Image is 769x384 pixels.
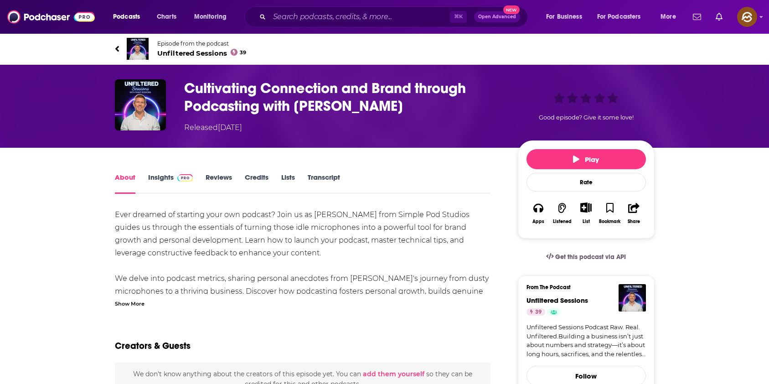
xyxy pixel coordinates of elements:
[539,246,634,268] a: Get this podcast via API
[526,296,588,305] a: Unfiltered Sessions
[363,370,424,378] button: add them yourself
[599,219,620,224] div: Bookmark
[712,9,726,25] a: Show notifications dropdown
[115,79,166,130] img: Cultivating Connection and Brand through Podcasting with Justin Peters
[654,10,687,24] button: open menu
[526,308,545,316] a: 39
[253,6,537,27] div: Search podcasts, credits, & more...
[184,122,242,133] div: Released [DATE]
[526,149,646,169] button: Play
[737,7,757,27] img: User Profile
[281,173,295,194] a: Lists
[628,219,640,224] div: Share
[107,10,152,24] button: open menu
[540,10,594,24] button: open menu
[177,174,193,182] img: Podchaser Pro
[689,9,705,25] a: Show notifications dropdown
[115,173,135,194] a: About
[115,340,191,352] h2: Creators & Guests
[583,218,590,224] div: List
[127,38,149,60] img: Unfiltered Sessions
[553,219,572,224] div: Listened
[157,10,176,23] span: Charts
[598,197,622,230] button: Bookmark
[151,10,182,24] a: Charts
[550,197,574,230] button: Listened
[7,8,95,26] img: Podchaser - Follow, Share and Rate Podcasts
[115,38,655,60] a: Unfiltered SessionsEpisode from the podcastUnfiltered Sessions39
[539,114,634,121] span: Good episode? Give it some love!
[573,155,599,164] span: Play
[532,219,544,224] div: Apps
[308,173,340,194] a: Transcript
[240,51,246,55] span: 39
[526,197,550,230] button: Apps
[574,197,598,230] div: Show More ButtonList
[622,197,645,230] button: Share
[474,11,520,22] button: Open AdvancedNew
[555,253,626,261] span: Get this podcast via API
[157,40,247,47] span: Episode from the podcast
[245,173,268,194] a: Credits
[184,79,503,115] h1: Cultivating Connection and Brand through Podcasting with Justin Peters
[269,10,450,24] input: Search podcasts, credits, & more...
[591,10,654,24] button: open menu
[619,284,646,311] img: Unfiltered Sessions
[194,10,227,23] span: Monitoring
[737,7,757,27] span: Logged in as hey85204
[577,202,595,213] button: Show More Button
[737,7,757,27] button: Show profile menu
[526,284,639,291] h3: From The Podcast
[526,173,646,192] div: Rate
[478,15,516,19] span: Open Advanced
[661,10,676,23] span: More
[526,323,646,358] a: Unfiltered Sessions Podcast Raw. Real. Unfiltered.Building a business isn’t just about numbers an...
[113,10,140,23] span: Podcasts
[148,173,193,194] a: InsightsPodchaser Pro
[535,308,542,317] span: 39
[157,49,247,57] span: Unfiltered Sessions
[206,173,232,194] a: Reviews
[546,10,582,23] span: For Business
[597,10,641,23] span: For Podcasters
[503,5,520,14] span: New
[188,10,238,24] button: open menu
[450,11,467,23] span: ⌘ K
